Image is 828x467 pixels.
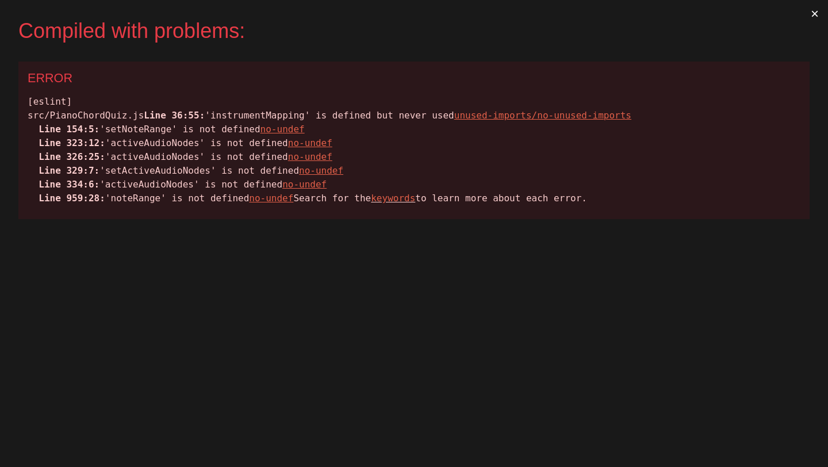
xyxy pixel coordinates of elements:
[288,137,332,148] u: no-undef
[371,193,415,204] span: keywords
[288,151,332,162] u: no-undef
[39,193,105,204] span: Line 959:28:
[454,110,631,121] u: unused-imports/no-unused-imports
[39,179,99,190] span: Line 334:6:
[39,165,99,176] span: Line 329:7:
[39,137,105,148] span: Line 323:12:
[39,124,99,135] span: Line 154:5:
[28,71,800,86] div: ERROR
[28,95,800,205] div: [eslint] src/PianoChordQuiz.js 'instrumentMapping' is defined but never used 'setNoteRange' is no...
[144,110,205,121] span: Line 36:55:
[282,179,327,190] u: no-undef
[18,18,791,43] div: Compiled with problems:
[260,124,305,135] u: no-undef
[249,193,293,204] u: no-undef
[299,165,343,176] u: no-undef
[39,151,105,162] span: Line 326:25:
